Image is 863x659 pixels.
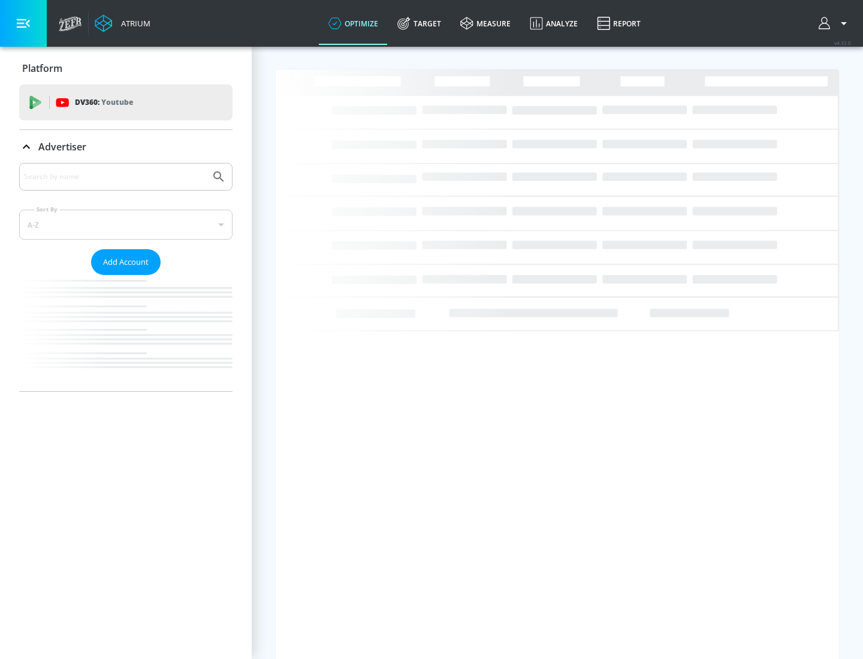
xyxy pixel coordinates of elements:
[587,2,650,45] a: Report
[19,210,233,240] div: A-Z
[24,169,206,185] input: Search by name
[19,52,233,85] div: Platform
[451,2,520,45] a: measure
[19,163,233,391] div: Advertiser
[19,130,233,164] div: Advertiser
[834,40,851,46] span: v 4.32.0
[103,255,149,269] span: Add Account
[95,14,150,32] a: Atrium
[19,275,233,391] nav: list of Advertiser
[19,84,233,120] div: DV360: Youtube
[116,18,150,29] div: Atrium
[34,205,60,213] label: Sort By
[319,2,388,45] a: optimize
[91,249,161,275] button: Add Account
[101,96,133,108] p: Youtube
[22,62,62,75] p: Platform
[520,2,587,45] a: Analyze
[388,2,451,45] a: Target
[75,96,133,109] p: DV360:
[38,140,86,153] p: Advertiser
